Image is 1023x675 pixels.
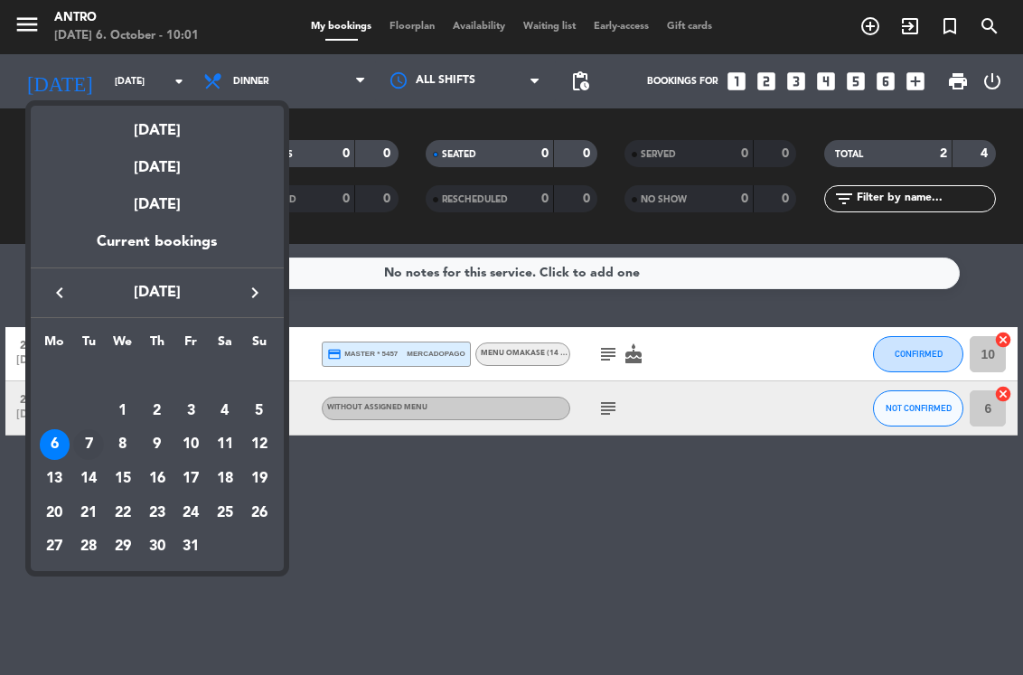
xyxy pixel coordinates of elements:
div: 8 [108,429,138,460]
div: 4 [210,396,240,427]
td: October 23, 2025 [140,496,174,530]
td: October 5, 2025 [242,394,277,428]
div: 16 [142,464,173,494]
td: October 26, 2025 [242,496,277,530]
div: 17 [175,464,206,494]
td: October 30, 2025 [140,530,174,565]
div: 11 [210,429,240,460]
td: October 4, 2025 [208,394,242,428]
div: 18 [210,464,240,494]
div: 29 [108,531,138,562]
div: 28 [73,531,104,562]
div: 1 [108,396,138,427]
div: [DATE] [31,143,284,180]
td: October 6, 2025 [38,428,72,463]
th: Sunday [242,332,277,360]
span: [DATE] [76,281,239,305]
div: 5 [244,396,275,427]
button: keyboard_arrow_left [43,281,76,305]
td: October 15, 2025 [106,462,140,496]
div: 19 [244,464,275,494]
div: 31 [175,531,206,562]
td: October 12, 2025 [242,428,277,463]
div: 7 [73,429,104,460]
th: Thursday [140,332,174,360]
th: Friday [174,332,208,360]
div: 15 [108,464,138,494]
td: October 25, 2025 [208,496,242,530]
td: October 18, 2025 [208,462,242,496]
td: October 21, 2025 [71,496,106,530]
td: October 28, 2025 [71,530,106,565]
td: October 19, 2025 [242,462,277,496]
div: 25 [210,498,240,529]
div: 10 [175,429,206,460]
td: October 16, 2025 [140,462,174,496]
div: 6 [40,429,70,460]
div: 12 [244,429,275,460]
td: October 27, 2025 [38,530,72,565]
td: October 1, 2025 [106,394,140,428]
div: Current bookings [31,230,284,267]
div: 3 [175,396,206,427]
td: October 29, 2025 [106,530,140,565]
td: October 3, 2025 [174,394,208,428]
div: [DATE] [31,106,284,143]
td: October 10, 2025 [174,428,208,463]
td: October 7, 2025 [71,428,106,463]
div: 2 [142,396,173,427]
div: 9 [142,429,173,460]
div: [DATE] [31,180,284,230]
div: 27 [40,531,70,562]
div: 13 [40,464,70,494]
td: October 31, 2025 [174,530,208,565]
button: keyboard_arrow_right [239,281,271,305]
div: 24 [175,498,206,529]
td: October 11, 2025 [208,428,242,463]
td: October 14, 2025 [71,462,106,496]
td: October 13, 2025 [38,462,72,496]
td: October 2, 2025 [140,394,174,428]
th: Wednesday [106,332,140,360]
div: 14 [73,464,104,494]
i: keyboard_arrow_left [49,282,70,304]
div: 26 [244,498,275,529]
td: October 24, 2025 [174,496,208,530]
div: 21 [73,498,104,529]
td: October 9, 2025 [140,428,174,463]
th: Saturday [208,332,242,360]
div: 20 [40,498,70,529]
i: keyboard_arrow_right [244,282,266,304]
div: 30 [142,531,173,562]
td: OCT [38,360,277,394]
td: October 8, 2025 [106,428,140,463]
div: 22 [108,498,138,529]
td: October 17, 2025 [174,462,208,496]
th: Tuesday [71,332,106,360]
td: October 20, 2025 [38,496,72,530]
div: 23 [142,498,173,529]
td: October 22, 2025 [106,496,140,530]
th: Monday [38,332,72,360]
